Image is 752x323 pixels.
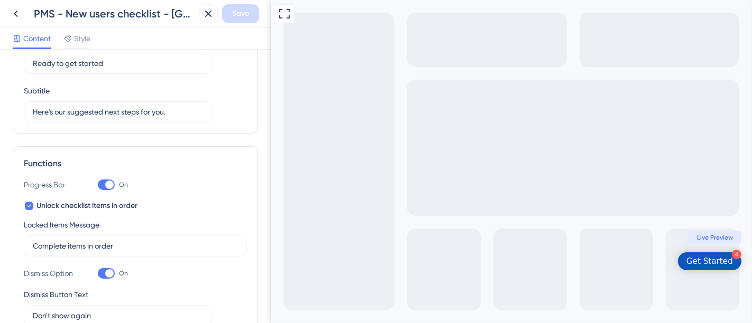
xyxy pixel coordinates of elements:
div: Locked Items Message [24,218,99,231]
input: Type the value [33,240,238,252]
span: On [119,269,128,278]
span: Live Preview [426,233,462,242]
div: 4 [461,250,471,259]
input: Header 1 [33,58,203,69]
div: Functions [24,157,247,170]
div: Open Get Started checklist, remaining modules: 4 [407,252,471,270]
div: Progress Bar [24,178,77,191]
div: Subtitle [24,84,50,97]
button: Save [222,4,259,23]
div: Get Started [416,256,462,267]
input: Type the value [33,310,203,321]
span: Style [74,32,90,45]
div: PMS - New users checklist - [GEOGRAPHIC_DATA] [34,6,195,21]
input: Header 2 [33,106,203,118]
div: Dismiss Option [24,267,77,280]
div: Dismiss Button Text [24,288,88,301]
span: On [119,180,128,189]
span: Content [23,32,51,45]
span: Save [232,7,249,20]
span: Unlock checklist items in order [36,199,137,212]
